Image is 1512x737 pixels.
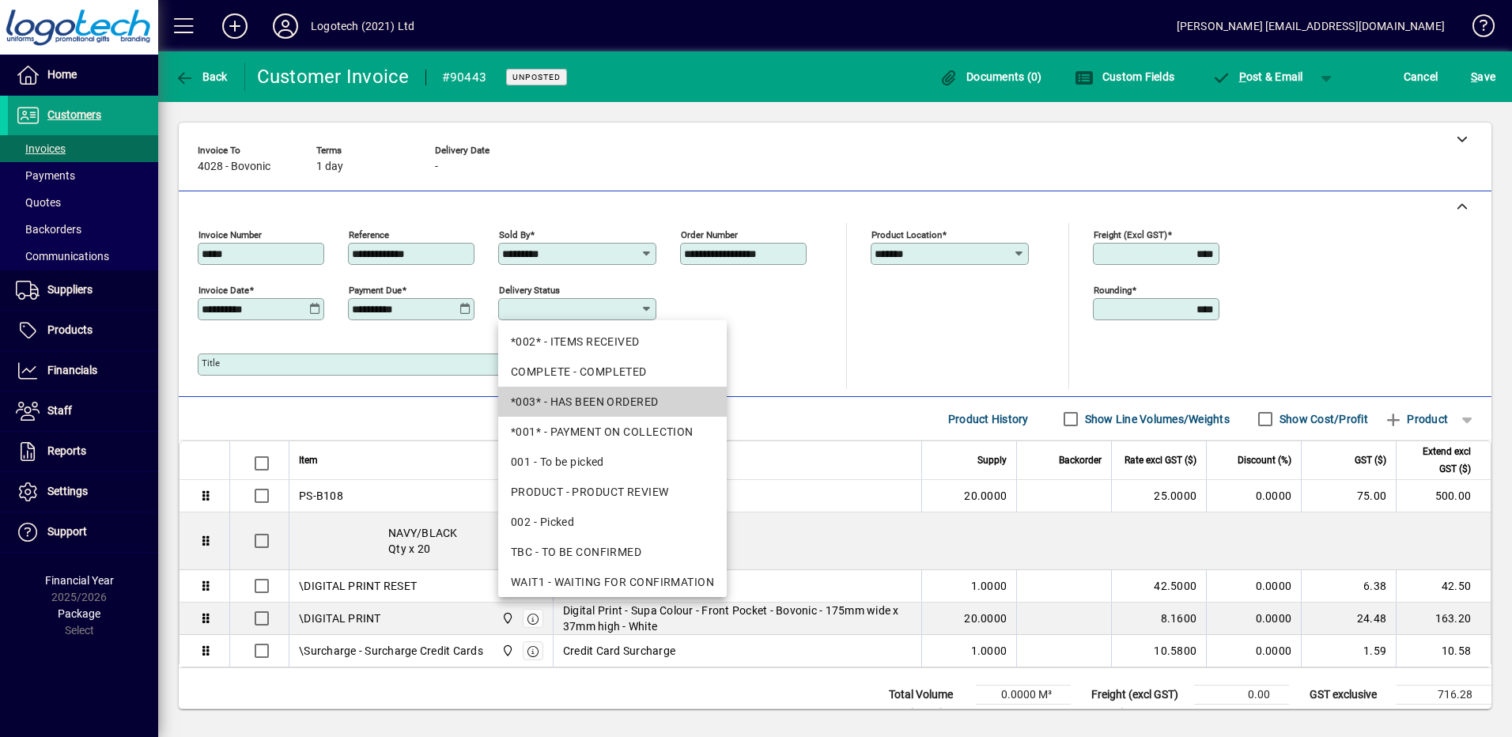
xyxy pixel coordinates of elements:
a: Financials [8,351,158,391]
div: PRODUCT - PRODUCT REVIEW [511,484,714,501]
a: Invoices [8,135,158,162]
span: Suppliers [47,283,93,296]
span: Documents (0) [939,70,1042,83]
mat-label: Rounding [1094,285,1132,296]
a: Payments [8,162,158,189]
a: Reports [8,432,158,471]
mat-option: WAIT1 - WAITING FOR CONFIRMATION [498,567,727,597]
a: Knowledge Base [1461,3,1492,55]
mat-label: Invoice number [198,229,262,240]
td: Freight (excl GST) [1083,686,1194,705]
td: 0.00 [1194,686,1289,705]
div: TBC - TO BE CONFIRMED [511,544,714,561]
div: WAIT1 - WAITING FOR CONFIRMATION [511,574,714,591]
span: 1 day [316,161,343,173]
td: Total Volume [881,686,976,705]
span: 20.0000 [964,488,1007,504]
span: Digital Print - Supa Colour - Front Pocket - Bovonic - 175mm wide x 37mm high - White [563,603,912,634]
button: Custom Fields [1071,62,1178,91]
div: Logotech (2021) Ltd [311,13,414,39]
div: *003* - HAS BEEN ORDERED [511,394,714,410]
div: PS-B108 [299,488,343,504]
mat-option: *002* - ITEMS RECEIVED [498,327,727,357]
mat-option: *003* - HAS BEEN ORDERED [498,387,727,417]
a: Suppliers [8,270,158,310]
div: 8.1600 [1121,610,1196,626]
td: GST exclusive [1302,686,1397,705]
a: Home [8,55,158,95]
td: 24.48 [1301,603,1396,635]
span: 4028 - Bovonic [198,161,270,173]
a: Backorders [8,216,158,243]
div: *002* - ITEMS RECEIVED [511,334,714,350]
span: Supply [977,452,1007,469]
a: Quotes [8,189,158,216]
span: Financials [47,364,97,376]
span: Product [1384,406,1448,432]
mat-option: *001* - PAYMENT ON COLLECTION [498,417,727,447]
mat-label: Freight (excl GST) [1094,229,1167,240]
span: 1.0000 [971,578,1007,594]
span: Staff [47,404,72,417]
button: Post & Email [1204,62,1311,91]
span: Payments [16,169,75,182]
mat-option: PRODUCT - PRODUCT REVIEW [498,477,727,507]
span: Central [497,577,516,595]
a: Staff [8,391,158,431]
div: 10.5800 [1121,643,1196,659]
mat-label: Title [202,357,220,368]
span: Settings [47,485,88,497]
span: Home [47,68,77,81]
td: 0.00 [1194,705,1289,724]
td: 75.00 [1301,480,1396,512]
td: 0.0000 Kg [976,705,1071,724]
div: 25.0000 [1121,488,1196,504]
span: Back [175,70,228,83]
div: [PERSON_NAME] [EMAIL_ADDRESS][DOMAIN_NAME] [1177,13,1445,39]
div: \Surcharge - Surcharge Credit Cards [299,643,483,659]
span: Package [58,607,100,620]
div: NAVY/BLACK Qty x 20 [289,512,1491,569]
span: Central [497,610,516,627]
td: GST [1302,705,1397,724]
td: 500.00 [1396,480,1491,512]
span: Rate excl GST ($) [1125,452,1196,469]
td: Rounding [1083,705,1194,724]
div: \DIGITAL PRINT RESET [299,578,417,594]
div: 002 - Picked [511,514,714,531]
a: Settings [8,472,158,512]
button: Add [210,12,260,40]
span: ost & Email [1211,70,1303,83]
mat-label: Product location [871,229,942,240]
mat-label: Delivery status [499,285,560,296]
td: 0.0000 [1206,603,1301,635]
td: 1.59 [1301,635,1396,667]
td: Total Weight [881,705,976,724]
td: 10.58 [1396,635,1491,667]
button: Cancel [1400,62,1442,91]
span: Financial Year [45,574,114,587]
span: Central [497,487,516,505]
mat-option: TBC - TO BE CONFIRMED [498,537,727,567]
span: Support [47,525,87,538]
span: GST ($) [1355,452,1386,469]
div: \DIGITAL PRINT [299,610,381,626]
td: 0.0000 [1206,570,1301,603]
mat-label: Reference [349,229,389,240]
span: Central [497,642,516,660]
span: Backorders [16,223,81,236]
label: Show Line Volumes/Weights [1082,411,1230,427]
span: Backorder [1059,452,1102,469]
span: Discount (%) [1238,452,1291,469]
span: Products [47,323,93,336]
mat-option: COMPLETE - COMPLETED [498,357,727,387]
span: Extend excl GST ($) [1406,443,1471,478]
button: Documents (0) [936,62,1046,91]
td: 0.0000 [1206,635,1301,667]
td: 163.20 [1396,603,1491,635]
app-page-header-button: Back [158,62,245,91]
span: Custom Fields [1075,70,1174,83]
span: ave [1471,64,1495,89]
div: 42.5000 [1121,578,1196,594]
span: - [435,161,438,173]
